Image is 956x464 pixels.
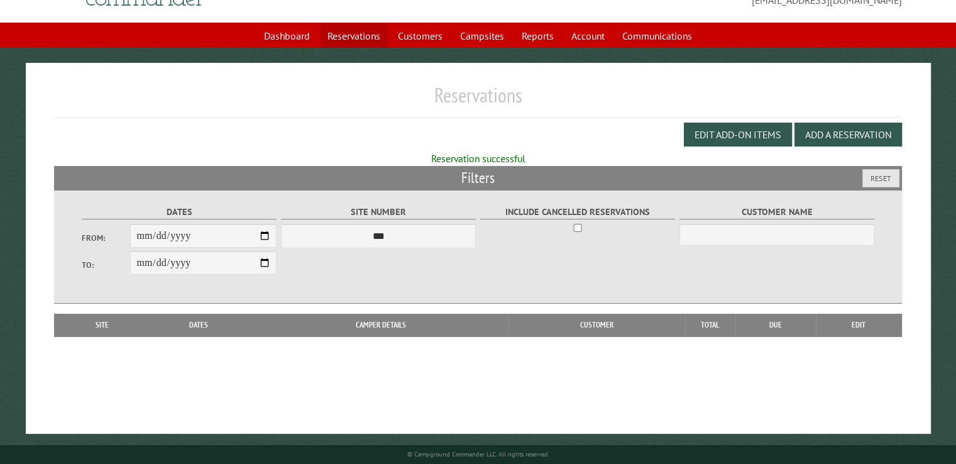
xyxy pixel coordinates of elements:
label: Dates [82,205,277,219]
a: Communications [615,24,700,48]
th: Customer [508,314,685,336]
label: To: [82,259,131,271]
th: Total [685,314,735,336]
a: Customers [390,24,450,48]
small: © Campground Commander LLC. All rights reserved. [407,450,549,458]
h1: Reservations [54,83,902,118]
th: Due [735,314,816,336]
label: From: [82,232,131,244]
label: Customer Name [679,205,875,219]
h2: Filters [54,166,902,190]
a: Reservations [320,24,388,48]
th: Camper Details [253,314,508,336]
button: Add a Reservation [794,123,902,146]
a: Reports [514,24,561,48]
th: Edit [816,314,902,336]
a: Account [564,24,612,48]
th: Site [60,314,144,336]
label: Include Cancelled Reservations [480,205,676,219]
label: Site Number [281,205,476,219]
div: Reservation successful [54,152,902,165]
th: Dates [144,314,253,336]
button: Edit Add-on Items [684,123,792,146]
a: Campsites [453,24,512,48]
button: Reset [862,169,899,187]
a: Dashboard [256,24,317,48]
